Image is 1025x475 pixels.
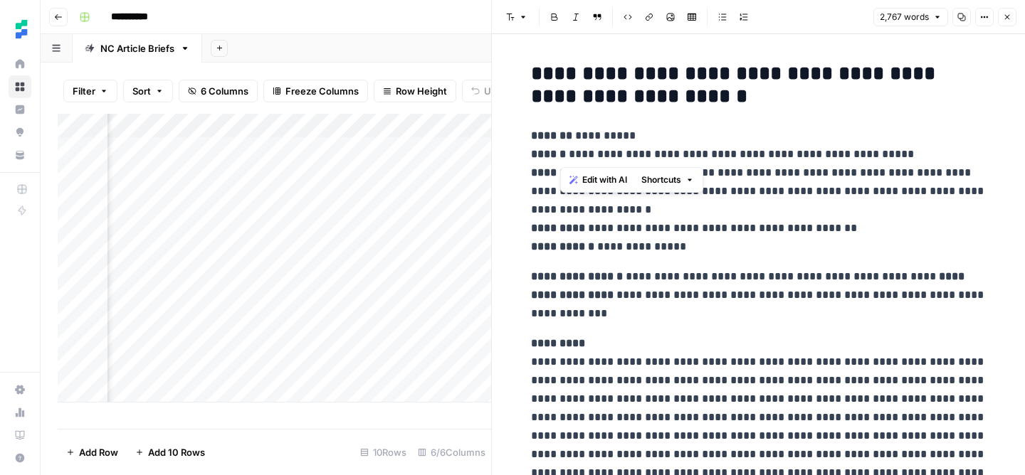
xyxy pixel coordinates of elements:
[484,84,508,98] span: Undo
[179,80,258,102] button: 6 Columns
[9,53,31,75] a: Home
[396,84,447,98] span: Row Height
[582,174,627,186] span: Edit with AI
[9,11,31,47] button: Workspace: Ten Speed
[9,424,31,447] a: Learning Hub
[123,80,173,102] button: Sort
[564,171,633,189] button: Edit with AI
[58,441,127,464] button: Add Row
[263,80,368,102] button: Freeze Columns
[201,84,248,98] span: 6 Columns
[9,144,31,166] a: Your Data
[9,378,31,401] a: Settings
[9,121,31,144] a: Opportunities
[73,34,202,63] a: NC Article Briefs
[285,84,359,98] span: Freeze Columns
[9,98,31,121] a: Insights
[132,84,151,98] span: Sort
[73,84,95,98] span: Filter
[641,174,681,186] span: Shortcuts
[63,80,117,102] button: Filter
[412,441,491,464] div: 6/6 Columns
[127,441,214,464] button: Add 10 Rows
[354,441,412,464] div: 10 Rows
[9,75,31,98] a: Browse
[79,445,118,459] span: Add Row
[880,11,929,23] span: 2,767 words
[374,80,456,102] button: Row Height
[636,171,700,189] button: Shortcuts
[100,41,174,55] div: NC Article Briefs
[873,8,948,26] button: 2,767 words
[148,445,205,459] span: Add 10 Rows
[462,80,517,102] button: Undo
[9,401,31,424] a: Usage
[9,447,31,469] button: Help + Support
[9,16,34,42] img: Ten Speed Logo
